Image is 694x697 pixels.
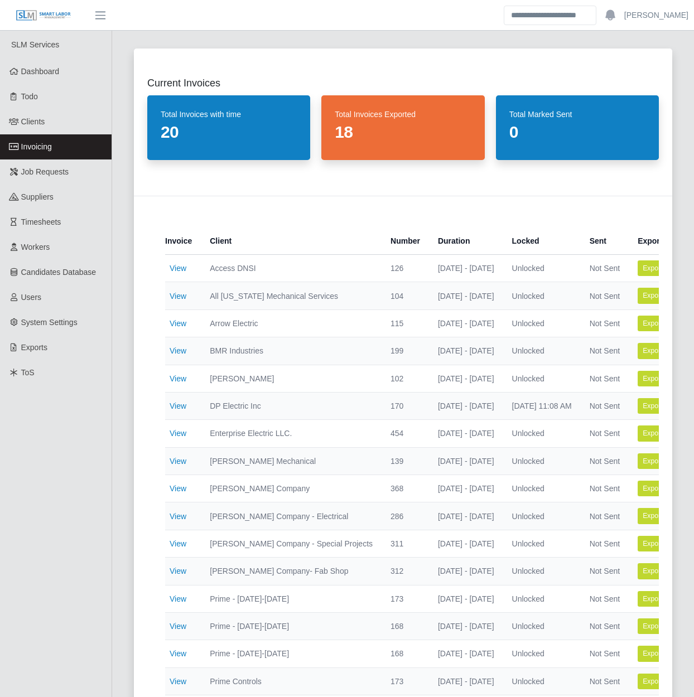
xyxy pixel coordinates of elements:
[382,530,429,557] td: 311
[21,368,35,377] span: ToS
[503,640,581,667] td: Unlocked
[503,420,581,447] td: Unlocked
[581,612,629,640] td: Not Sent
[429,502,503,530] td: [DATE] - [DATE]
[638,674,691,689] button: Export Invoice
[201,309,382,337] td: Arrow Electric
[581,447,629,475] td: Not Sent
[638,288,691,303] button: Export Invoice
[503,502,581,530] td: Unlocked
[638,343,691,359] button: Export Invoice
[624,9,688,21] a: [PERSON_NAME]
[170,539,186,548] a: View
[581,392,629,419] td: Not Sent
[503,282,581,309] td: Unlocked
[429,392,503,419] td: [DATE] - [DATE]
[509,122,645,142] dd: 0
[581,585,629,612] td: Not Sent
[429,475,503,502] td: [DATE] - [DATE]
[503,558,581,585] td: Unlocked
[581,667,629,695] td: Not Sent
[170,429,186,438] a: View
[503,530,581,557] td: Unlocked
[21,268,97,277] span: Candidates Database
[201,612,382,640] td: Prime - [DATE]-[DATE]
[429,612,503,640] td: [DATE] - [DATE]
[382,255,429,282] td: 126
[581,337,629,365] td: Not Sent
[170,594,186,603] a: View
[503,447,581,475] td: Unlocked
[429,255,503,282] td: [DATE] - [DATE]
[201,282,382,309] td: All [US_STATE] Mechanical Services
[429,228,503,255] th: Duration
[638,508,691,524] button: Export Invoice
[11,40,59,49] span: SLM Services
[170,512,186,521] a: View
[638,316,691,331] button: Export Invoice
[21,318,78,327] span: System Settings
[638,398,691,414] button: Export Invoice
[429,309,503,337] td: [DATE] - [DATE]
[581,502,629,530] td: Not Sent
[382,228,429,255] th: Number
[581,365,629,392] td: Not Sent
[638,425,691,441] button: Export Invoice
[503,228,581,255] th: Locked
[170,292,186,301] a: View
[429,530,503,557] td: [DATE] - [DATE]
[429,447,503,475] td: [DATE] - [DATE]
[581,282,629,309] td: Not Sent
[201,365,382,392] td: [PERSON_NAME]
[16,9,71,22] img: SLM Logo
[503,255,581,282] td: Unlocked
[201,475,382,502] td: [PERSON_NAME] Company
[170,401,186,410] a: View
[201,558,382,585] td: [PERSON_NAME] Company- Fab Shop
[201,667,382,695] td: Prime Controls
[21,293,42,302] span: Users
[382,612,429,640] td: 168
[201,420,382,447] td: Enterprise Electric LLC.
[382,420,429,447] td: 454
[21,217,61,226] span: Timesheets
[21,67,60,76] span: Dashboard
[201,255,382,282] td: Access DNSI
[382,640,429,667] td: 168
[503,585,581,612] td: Unlocked
[503,612,581,640] td: Unlocked
[21,142,52,151] span: Invoicing
[581,558,629,585] td: Not Sent
[170,677,186,686] a: View
[335,109,471,120] dt: Total Invoices Exported
[581,640,629,667] td: Not Sent
[21,117,45,126] span: Clients
[429,585,503,612] td: [DATE] - [DATE]
[201,640,382,667] td: Prime - [DATE]-[DATE]
[638,536,691,551] button: Export Invoice
[429,337,503,365] td: [DATE] - [DATE]
[581,228,629,255] th: Sent
[503,475,581,502] td: Unlocked
[581,530,629,557] td: Not Sent
[503,392,581,419] td: [DATE] 11:08 AM
[21,243,50,251] span: Workers
[170,649,186,658] a: View
[21,343,47,352] span: Exports
[382,365,429,392] td: 102
[503,337,581,365] td: Unlocked
[638,646,691,661] button: Export Invoice
[429,558,503,585] td: [DATE] - [DATE]
[170,374,186,383] a: View
[503,309,581,337] td: Unlocked
[429,640,503,667] td: [DATE] - [DATE]
[161,122,297,142] dd: 20
[170,484,186,493] a: View
[161,109,297,120] dt: Total Invoices with time
[201,585,382,612] td: Prime - [DATE]-[DATE]
[21,192,54,201] span: Suppliers
[638,453,691,469] button: Export Invoice
[21,167,69,176] span: Job Requests
[509,109,645,120] dt: Total Marked Sent
[503,667,581,695] td: Unlocked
